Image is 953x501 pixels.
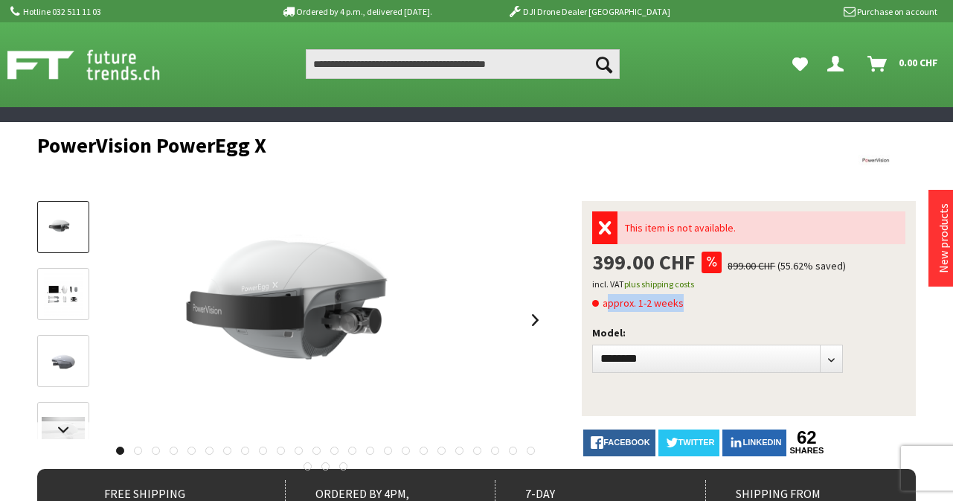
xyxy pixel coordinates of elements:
[624,278,694,290] a: plus shipping costs
[936,203,951,273] a: New products
[592,249,696,275] font: 399.00 CHF
[42,216,85,240] img: Preview: PowerVision PowerEgg X
[899,56,938,69] font: 0.00 CHF
[115,201,537,439] img: PowerVision PowerEgg X
[736,486,821,501] font: Shipping from
[821,49,856,79] a: Your account
[315,486,409,501] font: Ordered by 4pm,
[678,438,715,447] font: Twitter
[789,446,824,456] a: shares
[797,427,817,447] font: 62
[857,6,937,17] font: Purchase on account
[722,430,786,456] a: LinkedIn
[777,259,846,272] font: (55.62% saved)
[603,438,649,447] font: Facebook
[785,49,815,79] a: My favorites
[525,486,555,501] font: 7-day
[728,259,775,272] font: 899.00 CHF
[838,134,916,186] img: PowerVision
[296,6,432,17] font: Ordered by 4 p.m., delivered [DATE].
[861,49,946,79] a: Shopping cart
[523,6,670,17] font: DJI Drone Dealer [GEOGRAPHIC_DATA]
[583,430,655,456] a: Facebook
[742,438,781,447] font: LinkedIn
[7,46,193,83] img: Shop Futuretrends - go to homepage
[789,430,824,446] a: 62
[603,296,684,310] font: approx. 1-2 weeks
[625,221,736,234] font: This item is not available.
[592,326,626,339] font: Model:
[37,132,266,159] font: PowerVision PowerEgg X
[23,6,101,17] font: Hotline 032 511 11 03
[588,49,620,79] button: Seek
[592,278,624,290] font: incl. VAT
[306,49,619,79] input: Product, brand, category, EAN, article number…
[104,486,185,501] font: Free shipping
[658,430,720,456] a: Twitter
